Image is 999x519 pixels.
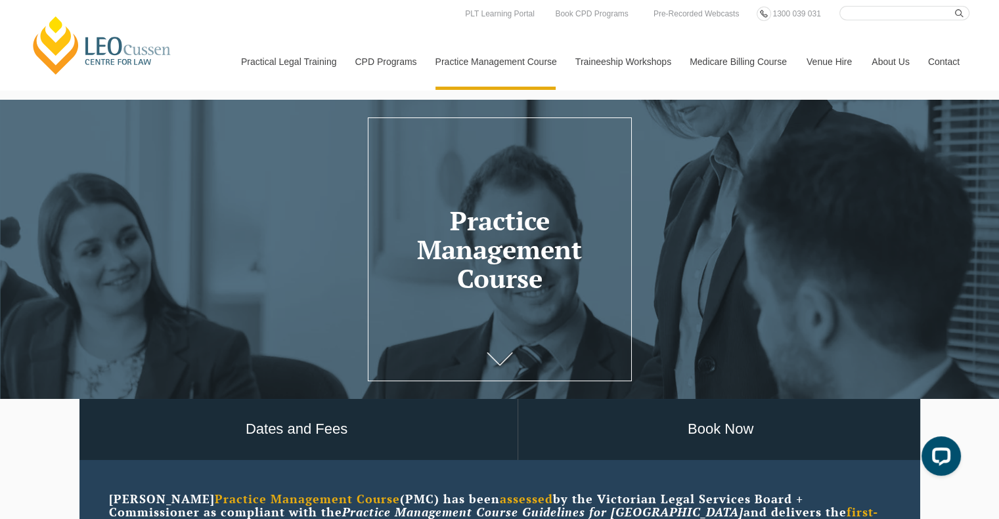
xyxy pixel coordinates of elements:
a: Pre-Recorded Webcasts [650,7,743,21]
a: 1300 039 031 [769,7,824,21]
a: Book Now [518,399,923,460]
a: Traineeship Workshops [566,33,680,90]
strong: assessed [500,491,553,507]
span: 1300 039 031 [772,9,820,18]
a: Venue Hire [797,33,862,90]
a: PLT Learning Portal [462,7,538,21]
strong: Practice Management Course [215,491,400,507]
a: CPD Programs [345,33,425,90]
a: Practice Management Course [426,33,566,90]
a: Medicare Billing Course [680,33,797,90]
a: Contact [918,33,969,90]
iframe: LiveChat chat widget [911,431,966,486]
a: [PERSON_NAME] Centre for Law [30,14,175,76]
h1: Practice Management Course [380,206,619,293]
a: Dates and Fees [76,399,518,460]
a: About Us [862,33,918,90]
a: Book CPD Programs [552,7,631,21]
a: Practical Legal Training [231,33,345,90]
